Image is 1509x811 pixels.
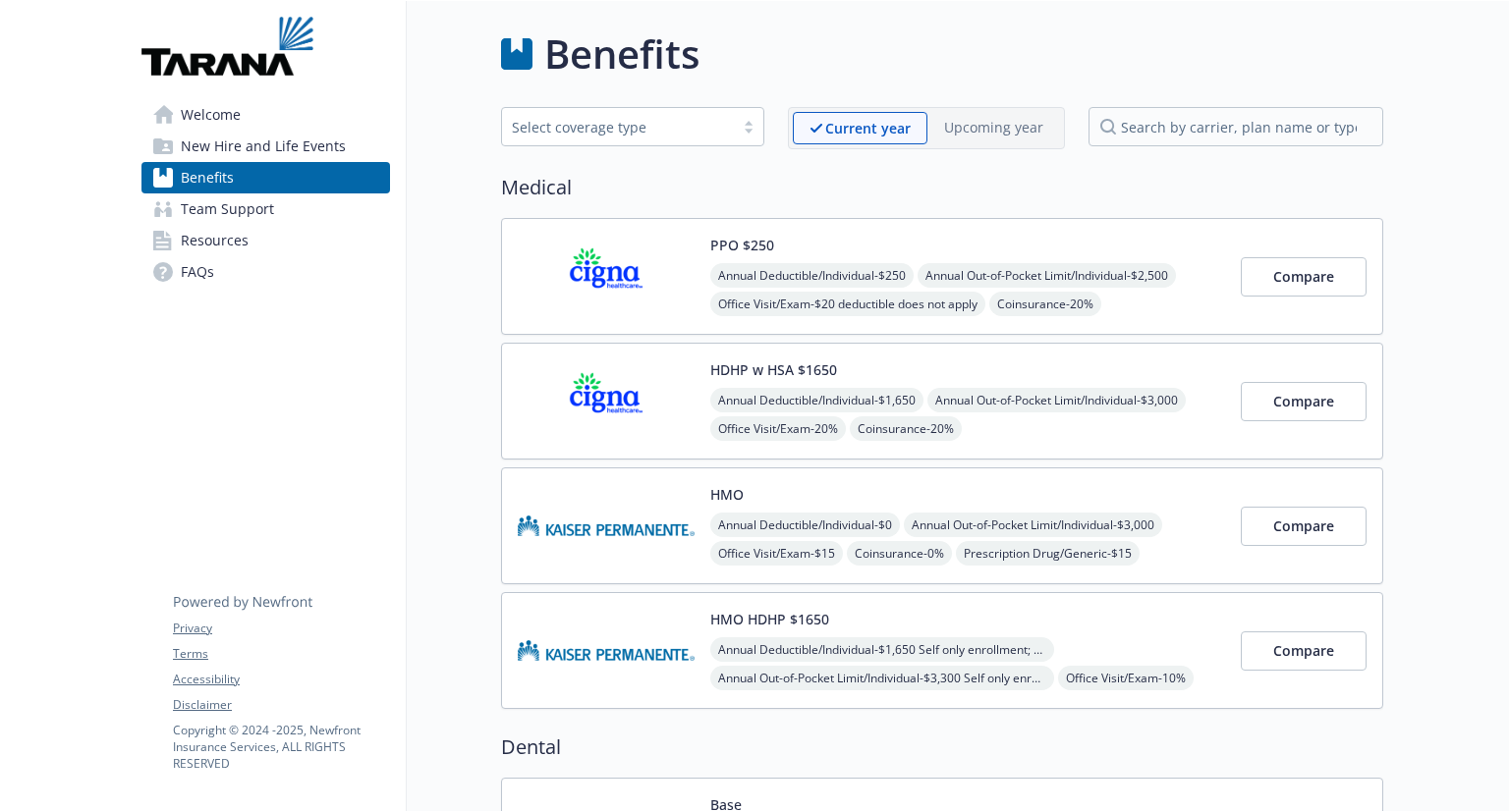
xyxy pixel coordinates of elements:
[825,118,911,138] p: Current year
[1241,382,1367,421] button: Compare
[710,235,774,255] button: PPO $250
[181,256,214,288] span: FAQs
[710,541,843,566] span: Office Visit/Exam - $15
[956,541,1140,566] span: Prescription Drug/Generic - $15
[173,671,389,688] a: Accessibility
[927,388,1186,412] span: Annual Out-of-Pocket Limit/Individual - $3,000
[904,513,1162,537] span: Annual Out-of-Pocket Limit/Individual - $3,000
[141,193,390,225] a: Team Support
[518,609,695,692] img: Kaiser Permanente Insurance Company carrier logo
[1241,631,1367,671] button: Compare
[710,292,985,316] span: Office Visit/Exam - $20 deductible does not apply
[1273,267,1334,286] span: Compare
[710,484,744,505] button: HMO
[847,541,952,566] span: Coinsurance - 0%
[173,722,389,772] p: Copyright © 2024 - 2025 , Newfront Insurance Services, ALL RIGHTS RESERVED
[181,193,274,225] span: Team Support
[850,416,962,441] span: Coinsurance - 20%
[501,732,1383,762] h2: Dental
[181,131,346,162] span: New Hire and Life Events
[518,235,695,318] img: CIGNA carrier logo
[512,117,724,137] div: Select coverage type
[710,359,837,380] button: HDHP w HSA $1650
[518,359,695,443] img: CIGNA carrier logo
[1273,641,1334,660] span: Compare
[141,131,390,162] a: New Hire and Life Events
[173,620,389,637] a: Privacy
[1273,392,1334,410] span: Compare
[141,225,390,256] a: Resources
[710,388,923,412] span: Annual Deductible/Individual - $1,650
[927,112,1060,144] span: Upcoming year
[1273,516,1334,535] span: Compare
[181,99,241,131] span: Welcome
[918,263,1176,288] span: Annual Out-of-Pocket Limit/Individual - $2,500
[710,513,900,537] span: Annual Deductible/Individual - $0
[173,645,389,663] a: Terms
[1241,257,1367,297] button: Compare
[710,263,914,288] span: Annual Deductible/Individual - $250
[1058,666,1194,690] span: Office Visit/Exam - 10%
[173,696,389,714] a: Disclaimer
[518,484,695,568] img: Kaiser Permanente Insurance Company carrier logo
[141,99,390,131] a: Welcome
[141,256,390,288] a: FAQs
[181,162,234,193] span: Benefits
[181,225,249,256] span: Resources
[501,173,1383,202] h2: Medical
[944,117,1043,137] p: Upcoming year
[710,666,1054,690] span: Annual Out-of-Pocket Limit/Individual - $3,300 Self only enrollment; $3,300 for any one member wi...
[710,609,829,629] button: HMO HDHP $1650
[1089,107,1383,146] input: search by carrier, plan name or type
[710,637,1054,662] span: Annual Deductible/Individual - $1,650 Self only enrollment; $3,300 for any one member within a Fa...
[710,416,846,441] span: Office Visit/Exam - 20%
[141,162,390,193] a: Benefits
[989,292,1101,316] span: Coinsurance - 20%
[1241,507,1367,546] button: Compare
[544,25,699,83] h1: Benefits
